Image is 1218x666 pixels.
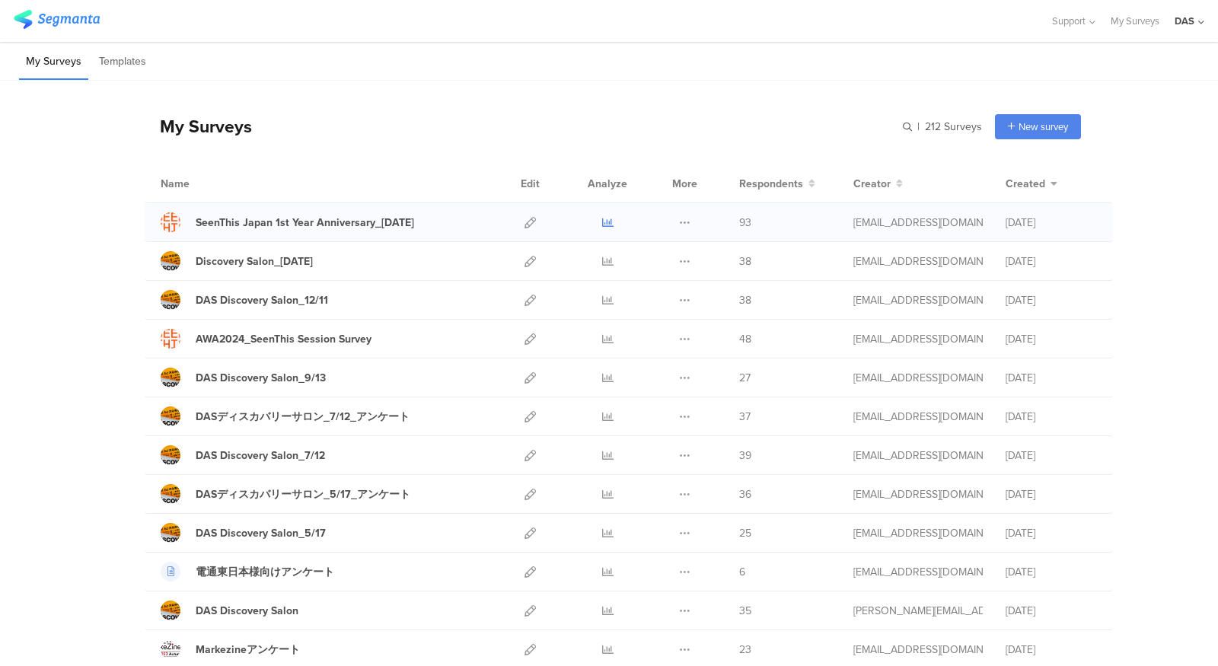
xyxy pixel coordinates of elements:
div: [DATE] [1006,448,1097,464]
span: 39 [739,448,751,464]
span: Creator [853,176,891,192]
a: Discovery Salon_[DATE] [161,251,313,271]
div: n.kato@accelerators.jp [853,486,983,502]
a: DASディスカバリーサロン_5/17_アンケート [161,484,410,504]
div: t.udagawa@accelerators.jp [853,215,983,231]
div: t.udagawa@accelerators.jp [853,292,983,308]
span: Respondents [739,176,803,192]
li: My Surveys [19,44,88,80]
div: DAS Discovery Salon [196,603,298,619]
span: Support [1052,14,1086,28]
div: DASディスカバリーサロン_5/17_アンケート [196,486,410,502]
div: t.udagawa@accelerators.jp [853,253,983,269]
div: [DATE] [1006,642,1097,658]
div: n.kato@accelerators.jp [853,409,983,425]
div: n.kato@accelerators.jp [853,331,983,347]
img: segmanta logo [14,10,100,29]
div: t.udagawa@accelerators.jp [853,564,983,580]
div: [DATE] [1006,215,1097,231]
span: 6 [739,564,745,580]
span: 37 [739,409,751,425]
div: 電通東日本様向けアンケート [196,564,334,580]
span: 23 [739,642,751,658]
span: 27 [739,370,751,386]
a: DAS Discovery Salon_5/17 [161,523,326,543]
div: DAS Discovery Salon_12/11 [196,292,328,308]
div: My Surveys [145,113,252,139]
a: DAS Discovery Salon [161,601,298,620]
span: | [915,119,922,135]
div: DAS Discovery Salon_7/12 [196,448,325,464]
div: h.nomura@accelerators.jp [853,642,983,658]
span: 38 [739,253,751,269]
div: DAS Discovery Salon_9/13 [196,370,326,386]
a: Markezineアンケート [161,639,300,659]
button: Created [1006,176,1057,192]
div: AWA2024_SeenThis Session Survey [196,331,371,347]
li: Templates [92,44,153,80]
div: [DATE] [1006,525,1097,541]
a: DAS Discovery Salon_9/13 [161,368,326,387]
span: Created [1006,176,1045,192]
span: 35 [739,603,751,619]
div: [DATE] [1006,603,1097,619]
div: [DATE] [1006,292,1097,308]
div: [DATE] [1006,370,1097,386]
div: [DATE] [1006,564,1097,580]
div: SeenThis Japan 1st Year Anniversary_9/10/2025 [196,215,414,231]
div: t.udagawa@accelerators.jp [853,370,983,386]
span: 36 [739,486,751,502]
div: [DATE] [1006,331,1097,347]
span: 48 [739,331,751,347]
div: [DATE] [1006,409,1097,425]
a: 電通東日本様向けアンケート [161,562,334,582]
a: DAS Discovery Salon_7/12 [161,445,325,465]
div: Analyze [585,164,630,202]
div: Discovery Salon_4/18/2025 [196,253,313,269]
div: DAS Discovery Salon_5/17 [196,525,326,541]
span: 93 [739,215,751,231]
div: Edit [514,164,547,202]
div: Name [161,176,252,192]
span: New survey [1019,119,1068,134]
div: t.udagawa@accelerators.jp [853,525,983,541]
a: DASディスカバリーサロン_7/12_アンケート [161,406,410,426]
div: Markezineアンケート [196,642,300,658]
div: More [668,164,701,202]
button: Creator [853,176,903,192]
span: 25 [739,525,751,541]
a: SeenThis Japan 1st Year Anniversary_[DATE] [161,212,414,232]
button: Respondents [739,176,815,192]
a: DAS Discovery Salon_12/11 [161,290,328,310]
div: [DATE] [1006,486,1097,502]
div: [DATE] [1006,253,1097,269]
div: t.udagawa@accelerators.jp [853,448,983,464]
a: AWA2024_SeenThis Session Survey [161,329,371,349]
span: 212 Surveys [925,119,982,135]
span: 38 [739,292,751,308]
div: DAS [1175,14,1194,28]
div: a.takei@amana.jp [853,603,983,619]
div: DASディスカバリーサロン_7/12_アンケート [196,409,410,425]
